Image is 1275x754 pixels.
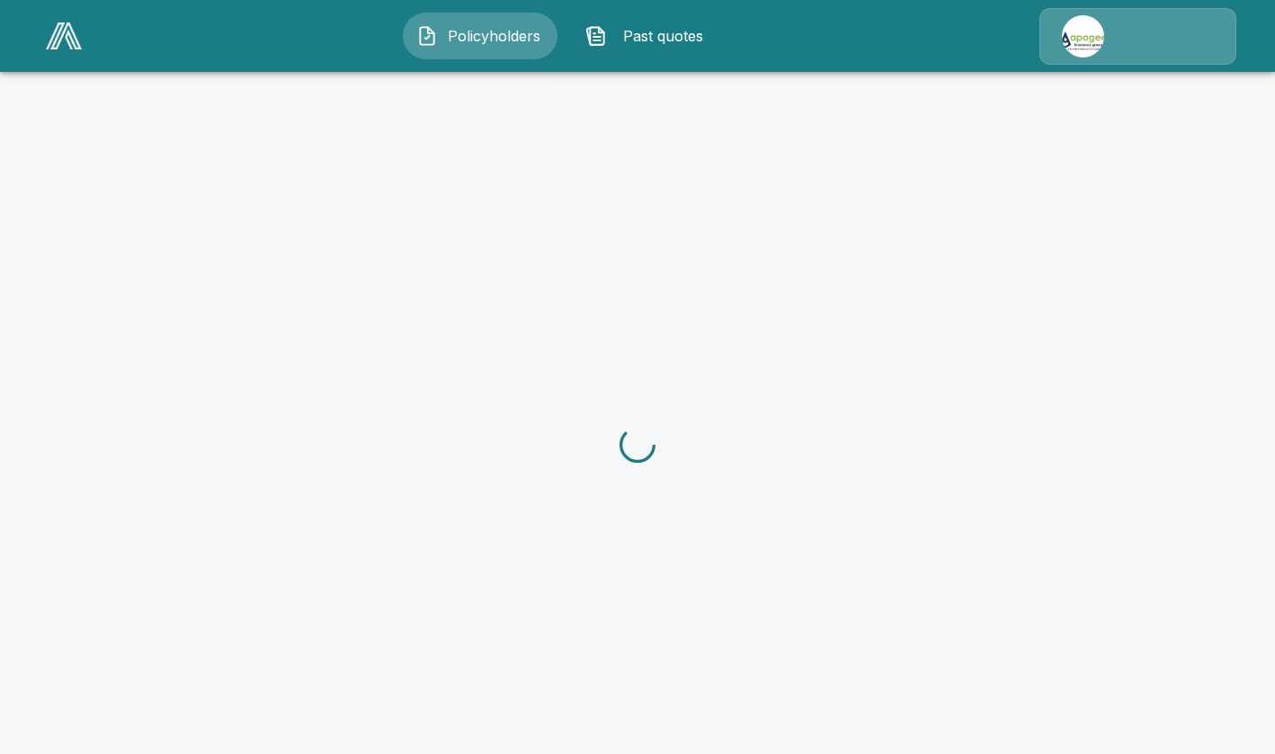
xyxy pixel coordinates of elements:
[585,25,607,47] img: Past quotes Icon
[1039,8,1236,65] a: Agency Icon
[572,13,727,59] button: Past quotes IconPast quotes
[445,25,544,47] span: Policyholders
[403,13,557,59] button: Policyholders IconPolicyholders
[614,25,713,47] span: Past quotes
[1062,15,1104,58] img: Agency Icon
[46,22,82,49] img: AA Logo
[416,25,438,47] img: Policyholders Icon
